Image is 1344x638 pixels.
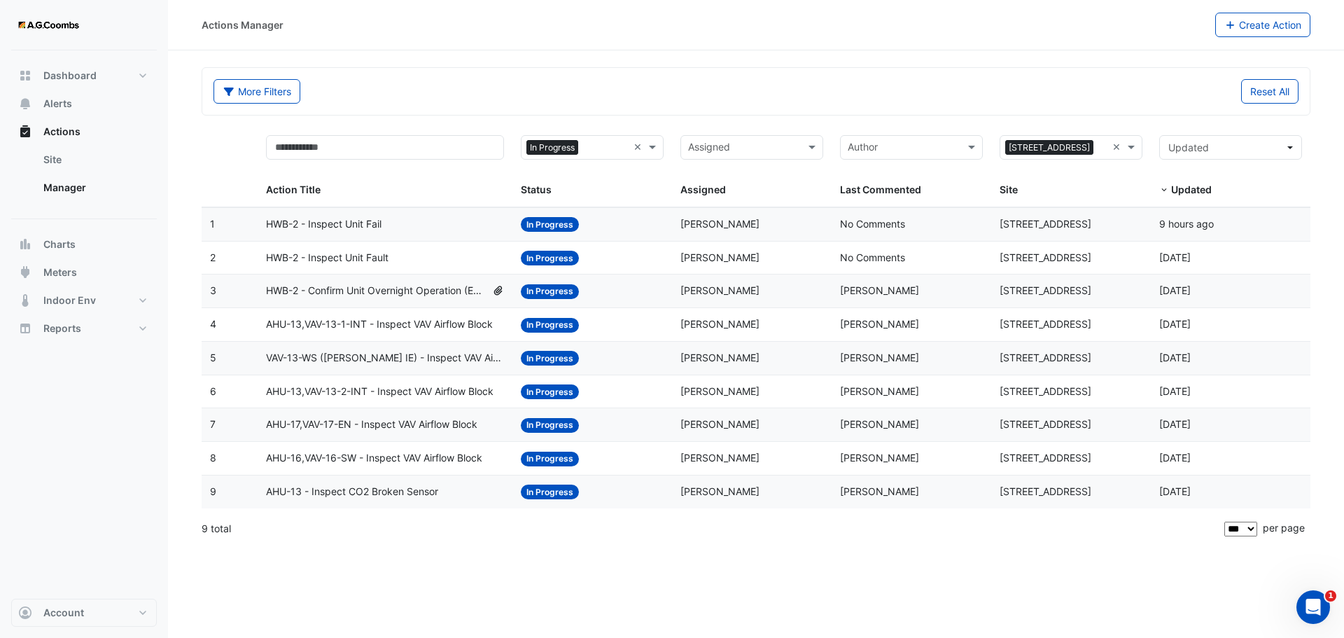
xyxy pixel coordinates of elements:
[1005,140,1093,155] span: [STREET_ADDRESS]
[1159,251,1191,263] span: 2025-08-01T14:39:55.950
[210,452,216,464] span: 8
[521,485,579,499] span: In Progress
[210,284,216,296] span: 3
[1159,318,1191,330] span: 2025-07-01T08:27:10.698
[1241,79,1298,104] button: Reset All
[840,218,905,230] span: No Comments
[11,146,157,207] div: Actions
[1325,590,1336,602] span: 1
[43,321,81,335] span: Reports
[11,314,157,342] button: Reports
[680,284,759,296] span: [PERSON_NAME]
[1000,318,1091,330] span: [STREET_ADDRESS]
[210,485,216,497] span: 9
[1159,218,1214,230] span: 2025-08-19T13:12:09.141
[680,251,759,263] span: [PERSON_NAME]
[11,230,157,258] button: Charts
[266,183,321,195] span: Action Title
[840,352,919,363] span: [PERSON_NAME]
[521,418,579,433] span: In Progress
[1159,352,1191,363] span: 2025-07-01T08:26:59.125
[210,318,216,330] span: 4
[680,318,759,330] span: [PERSON_NAME]
[18,265,32,279] app-icon: Meters
[210,218,215,230] span: 1
[266,484,438,500] span: AHU-13 - Inspect CO2 Broken Sensor
[1159,284,1191,296] span: 2025-07-29T15:52:31.048
[680,183,726,195] span: Assigned
[210,251,216,263] span: 2
[840,284,919,296] span: [PERSON_NAME]
[521,183,552,195] span: Status
[521,452,579,466] span: In Progress
[213,79,300,104] button: More Filters
[521,284,579,299] span: In Progress
[680,418,759,430] span: [PERSON_NAME]
[840,318,919,330] span: [PERSON_NAME]
[1159,385,1191,397] span: 2025-07-01T08:26:45.363
[17,11,80,39] img: Company Logo
[43,97,72,111] span: Alerts
[266,317,493,333] span: AHU-13,VAV-13-1-INT - Inspect VAV Airflow Block
[266,384,493,400] span: AHU-13,VAV-13-2-INT - Inspect VAV Airflow Block
[521,217,579,232] span: In Progress
[680,218,759,230] span: [PERSON_NAME]
[266,350,505,366] span: VAV-13-WS ([PERSON_NAME] IE) - Inspect VAV Airflow Block
[266,250,388,266] span: HWB-2 - Inspect Unit Fault
[11,90,157,118] button: Alerts
[1000,418,1091,430] span: [STREET_ADDRESS]
[18,321,32,335] app-icon: Reports
[266,216,381,233] span: HWB-2 - Inspect Unit Fail
[210,418,216,430] span: 7
[521,351,579,366] span: In Progress
[43,293,96,307] span: Indoor Env
[43,606,84,620] span: Account
[521,318,579,333] span: In Progress
[43,265,77,279] span: Meters
[266,450,482,466] span: AHU-16,VAV-16-SW - Inspect VAV Airflow Block
[840,183,921,195] span: Last Commented
[1159,418,1191,430] span: 2025-06-30T14:01:43.582
[1000,485,1091,497] span: [STREET_ADDRESS]
[210,352,216,363] span: 5
[680,385,759,397] span: [PERSON_NAME]
[1000,183,1018,195] span: Site
[11,118,157,146] button: Actions
[202,511,1221,546] div: 9 total
[1263,522,1305,534] span: per page
[840,485,919,497] span: [PERSON_NAME]
[1168,141,1209,153] span: Updated
[32,174,157,202] a: Manager
[11,258,157,286] button: Meters
[521,251,579,265] span: In Progress
[840,452,919,464] span: [PERSON_NAME]
[32,146,157,174] a: Site
[1000,218,1091,230] span: [STREET_ADDRESS]
[43,125,80,139] span: Actions
[1000,284,1091,296] span: [STREET_ADDRESS]
[1112,139,1124,155] span: Clear
[840,251,905,263] span: No Comments
[1000,352,1091,363] span: [STREET_ADDRESS]
[266,283,486,299] span: HWB-2 - Confirm Unit Overnight Operation (Energy Waste)
[1215,13,1311,37] button: Create Action
[210,385,216,397] span: 6
[526,140,578,155] span: In Progress
[680,352,759,363] span: [PERSON_NAME]
[266,417,477,433] span: AHU-17,VAV-17-EN - Inspect VAV Airflow Block
[18,237,32,251] app-icon: Charts
[1000,452,1091,464] span: [STREET_ADDRESS]
[18,125,32,139] app-icon: Actions
[1000,385,1091,397] span: [STREET_ADDRESS]
[840,418,919,430] span: [PERSON_NAME]
[1000,251,1091,263] span: [STREET_ADDRESS]
[1159,452,1191,464] span: 2025-06-30T14:01:15.865
[633,139,645,155] span: Clear
[1171,183,1212,195] span: Updated
[1159,485,1191,497] span: 2025-05-19T09:42:52.071
[18,293,32,307] app-icon: Indoor Env
[521,384,579,399] span: In Progress
[11,599,157,627] button: Account
[680,485,759,497] span: [PERSON_NAME]
[11,62,157,90] button: Dashboard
